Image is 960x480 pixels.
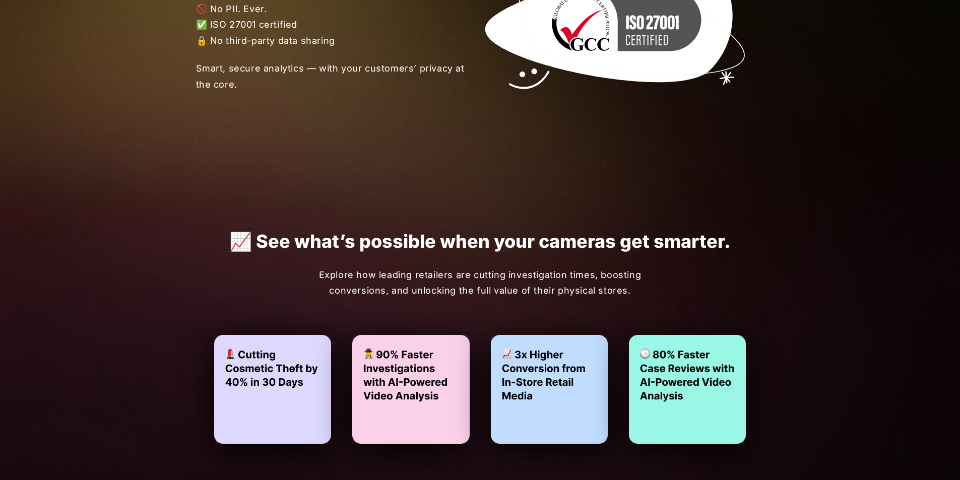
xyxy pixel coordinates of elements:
[306,267,654,299] p: Explore how leading retailers are cutting investigation times, boosting conversions, and unlockin...
[196,60,481,92] span: Smart, secure analytics — with your customers’ privacy at the core.
[629,335,746,444] img: Fast AI fuelled case reviews
[214,335,331,444] img: Cosmetic theft
[208,231,752,252] p: 📈 See what’s possible when your cameras get smarter.
[491,335,608,444] img: Higher conversions
[352,335,469,444] img: Faster investigations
